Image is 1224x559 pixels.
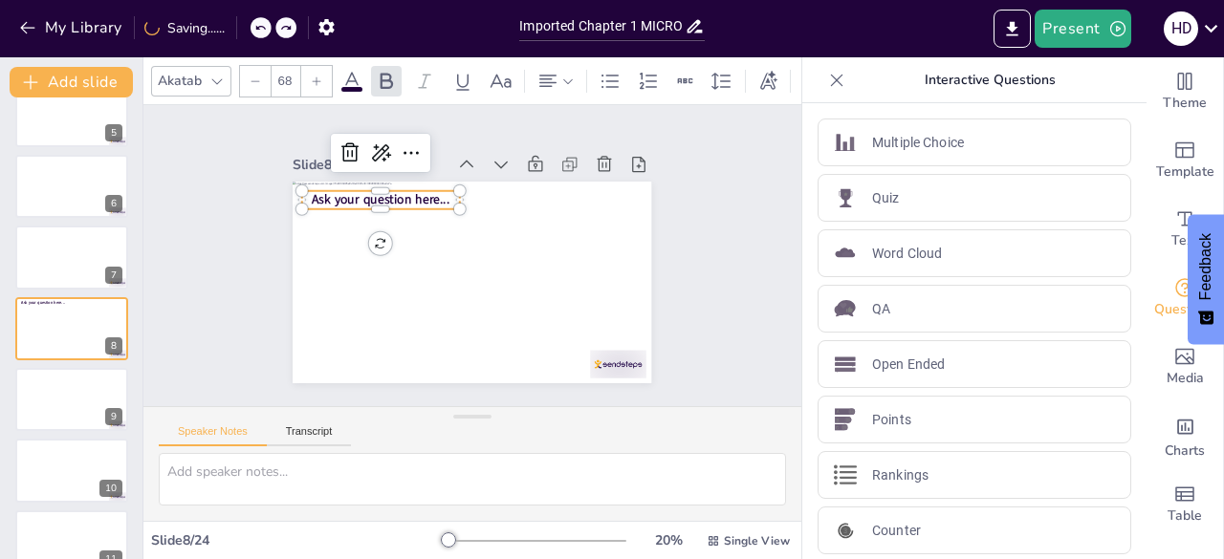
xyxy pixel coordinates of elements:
[15,297,128,360] div: 8
[144,19,225,37] div: Saving......
[1147,401,1223,470] div: Add charts and graphs
[21,300,64,306] span: Ask your question here...
[519,12,684,40] input: Insert title
[1147,264,1223,333] div: Get real-time input from your audience
[724,533,790,548] span: Single View
[15,84,128,147] div: 5
[105,337,122,355] div: 8
[1188,214,1224,344] button: Feedback - Show survey
[1165,441,1205,462] span: Charts
[1167,368,1204,389] span: Media
[1197,233,1214,300] span: Feedback
[1147,57,1223,126] div: Change the overall theme
[522,101,554,240] span: Ask your question here...
[834,463,857,486] img: Rankings icon
[10,67,133,97] button: Add slide
[151,531,443,549] div: Slide 8 / 24
[15,368,128,431] div: 9
[872,133,964,153] p: Multiple Choice
[1171,230,1198,251] span: Text
[105,408,122,425] div: 9
[99,480,122,497] div: 10
[834,242,857,265] img: Word Cloud icon
[834,353,857,376] img: Open Ended icon
[834,186,857,209] img: Quiz icon
[1156,161,1214,183] span: Template
[754,66,782,97] div: Text effects
[872,521,921,541] p: Counter
[105,195,122,212] div: 6
[994,10,1031,48] button: Export to PowerPoint
[1164,10,1198,48] button: H D
[15,155,128,218] div: 6
[1147,195,1223,264] div: Add text boxes
[1147,333,1223,401] div: Add images, graphics, shapes or video
[159,425,267,446] button: Speaker Notes
[872,188,900,208] p: Quiz
[1163,93,1207,114] span: Theme
[834,519,857,542] img: Counter icon
[1168,505,1202,527] span: Table
[872,244,942,264] p: Word Cloud
[834,408,857,431] img: Points icon
[1164,11,1198,46] div: H D
[872,410,911,430] p: Points
[872,355,945,375] p: Open Ended
[105,124,122,141] div: 5
[1154,299,1216,320] span: Questions
[852,57,1127,103] p: Interactive Questions
[105,267,122,284] div: 7
[1147,126,1223,195] div: Add ready made slides
[872,465,929,485] p: Rankings
[14,12,130,43] button: My Library
[834,297,857,320] img: QA icon
[872,299,890,319] p: QA
[834,131,857,154] img: Multiple Choice icon
[645,531,691,549] div: 20 %
[1147,470,1223,539] div: Add a table
[1035,10,1130,48] button: Present
[154,68,206,94] div: Akatab
[267,425,352,446] button: Transcript
[15,226,128,289] div: 7
[15,439,128,502] div: 10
